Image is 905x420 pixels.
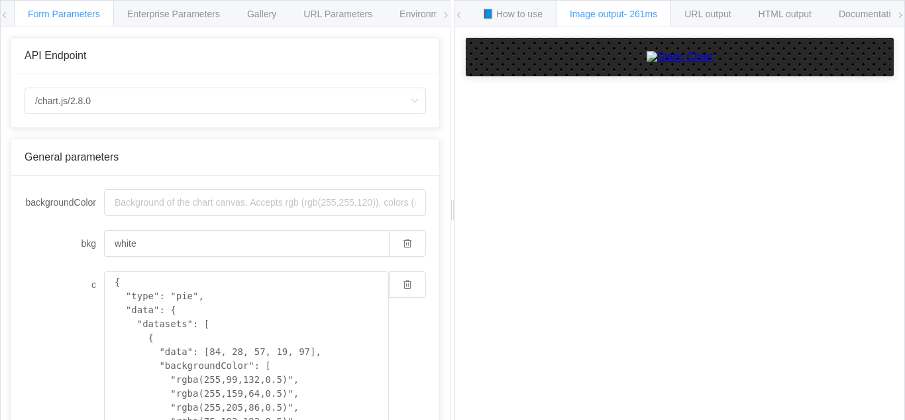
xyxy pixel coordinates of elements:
label: bkg [25,230,104,257]
input: Background of the chart canvas. Accepts rgb (rgb(255,255,120)), colors (red), and url-encoded hex... [104,230,389,257]
span: Documentation [839,9,901,19]
span: General parameters [25,151,119,163]
span: HTML output [759,9,812,19]
label: c [25,271,104,298]
img: Static Chart [647,51,713,63]
span: URL output [684,9,731,19]
span: Form Parameters [28,9,100,19]
label: backgroundColor [25,189,104,216]
span: API Endpoint [25,50,86,61]
span: Image output [570,9,657,19]
input: Select [25,88,426,114]
span: Environments [399,9,456,19]
span: 📘 How to use [482,9,543,19]
input: Background of the chart canvas. Accepts rgb (rgb(255,255,120)), colors (red), and url-encoded hex... [104,189,426,216]
span: URL Parameters [303,9,372,19]
span: Enterprise Parameters [127,9,220,19]
span: Gallery [247,9,276,19]
span: - 261ms [624,9,658,19]
a: Static Chart [479,51,880,63]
